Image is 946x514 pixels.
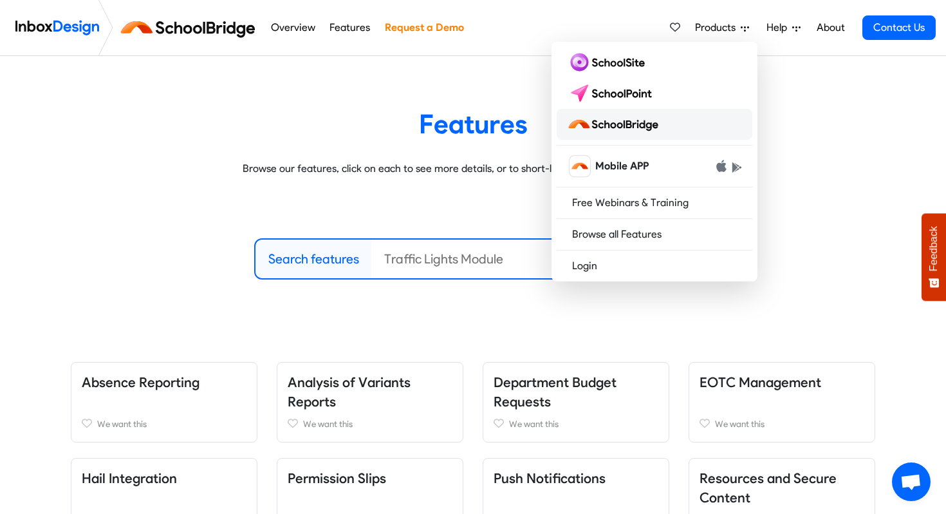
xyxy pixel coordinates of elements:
img: schoolpoint logo [567,83,658,104]
a: We want this [700,416,864,432]
span: We want this [303,419,353,429]
img: schoolsite logo [567,52,650,73]
a: Features [326,15,374,41]
span: Mobile APP [595,158,649,174]
span: Feedback [928,226,940,271]
a: Resources and Secure Content [700,470,837,506]
a: We want this [494,416,658,432]
a: Absence Reporting [82,374,199,390]
span: We want this [715,419,765,429]
span: We want this [97,419,147,429]
span: Help [766,20,792,35]
p: Browse our features, click on each to see more details, or to short-list items required for your ... [80,161,866,176]
div: Analysis of Variants Reports [267,362,473,443]
a: Browse all Features [557,224,752,245]
img: schoolbridge logo [567,114,663,135]
button: Feedback - Show survey [922,213,946,301]
a: Login [557,256,752,276]
a: About [813,15,848,41]
div: Products [552,42,757,281]
heading: Features [80,108,866,140]
a: Request a Demo [381,15,467,41]
a: schoolbridge icon Mobile APP [557,151,752,182]
div: EOTC Management [679,362,885,443]
a: Help [761,15,806,41]
span: We want this [509,419,559,429]
a: We want this [82,416,246,432]
input: Traffic Lights Module [371,240,650,278]
a: Open chat [892,462,931,501]
a: Products [690,15,754,41]
a: Permission Slips [288,470,386,486]
a: Analysis of Variants Reports [288,374,411,410]
a: Free Webinars & Training [557,193,752,213]
span: Products [695,20,741,35]
img: schoolbridge icon [570,156,590,176]
img: schoolbridge logo [118,12,263,43]
a: We want this [288,416,452,432]
a: Contact Us [862,15,936,40]
div: Department Budget Requests [473,362,679,443]
a: Push Notifications [494,470,606,486]
a: Hail Integration [82,470,177,486]
div: Absence Reporting [61,362,267,443]
a: EOTC Management [700,374,821,390]
a: Overview [267,15,319,41]
a: Department Budget Requests [494,374,617,410]
label: Search features [268,249,359,269]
